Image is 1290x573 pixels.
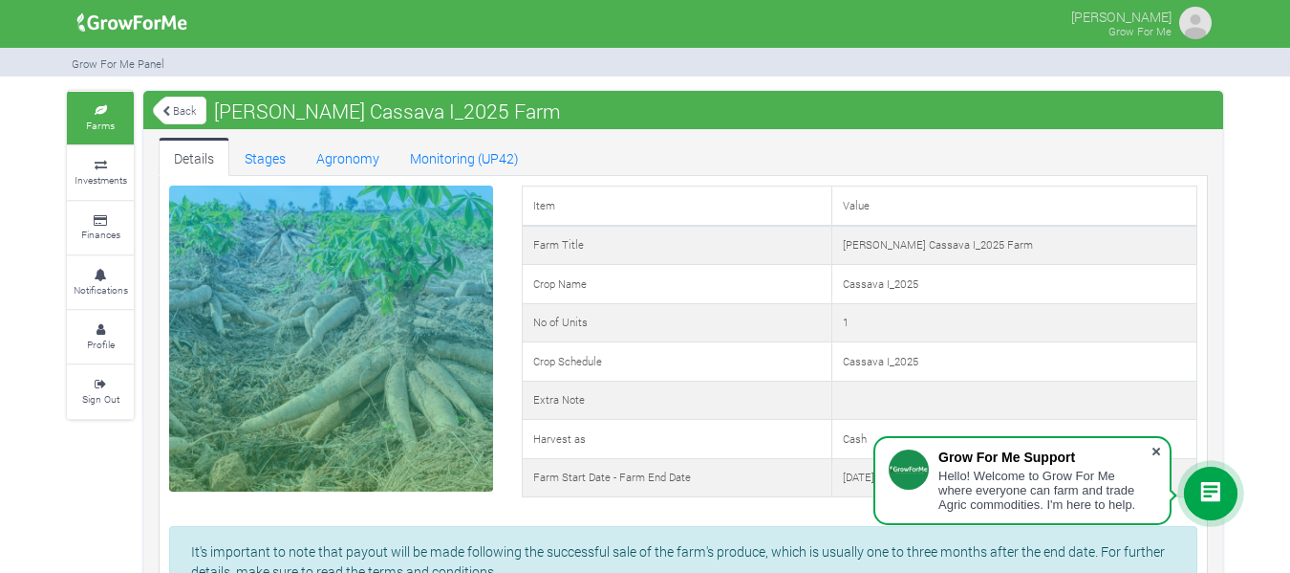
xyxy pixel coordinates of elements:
a: Stages [229,138,301,176]
p: [PERSON_NAME] [1071,4,1172,27]
small: Grow For Me [1108,24,1172,38]
td: Cash [831,420,1196,459]
a: Agronomy [301,138,395,176]
small: Investments [75,173,127,187]
div: Hello! Welcome to Grow For Me where everyone can farm and trade Agric commodities. I'm here to help. [938,469,1150,512]
td: [DATE] - [DATE] [831,458,1196,497]
span: [PERSON_NAME] Cassava I_2025 Farm [209,92,566,130]
td: Crop Name [522,265,831,304]
td: [PERSON_NAME] Cassava I_2025 Farm [831,226,1196,265]
img: growforme image [71,4,194,42]
a: Finances [67,202,134,254]
td: No of Units [522,303,831,342]
div: Grow For Me Support [938,450,1150,465]
small: Grow For Me Panel [72,56,164,71]
td: Value [831,187,1196,226]
td: Item [522,187,831,226]
small: Sign Out [82,392,119,406]
a: Farms [67,92,134,144]
td: Extra Note [522,381,831,420]
a: Details [159,138,229,176]
img: growforme image [1176,4,1215,42]
td: Farm Title [522,226,831,265]
a: Investments [67,146,134,199]
td: Farm Start Date - Farm End Date [522,458,831,497]
td: Cassava I_2025 [831,342,1196,382]
small: Notifications [74,283,128,297]
td: Crop Schedule [522,342,831,382]
small: Finances [81,228,120,241]
a: Sign Out [67,365,134,418]
a: Back [153,95,206,126]
small: Farms [86,119,115,132]
td: 1 [831,303,1196,342]
a: Profile [67,311,134,364]
td: Cassava I_2025 [831,265,1196,304]
small: Profile [87,338,115,351]
td: Harvest as [522,420,831,459]
a: Monitoring (UP42) [395,138,534,176]
a: Notifications [67,256,134,309]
